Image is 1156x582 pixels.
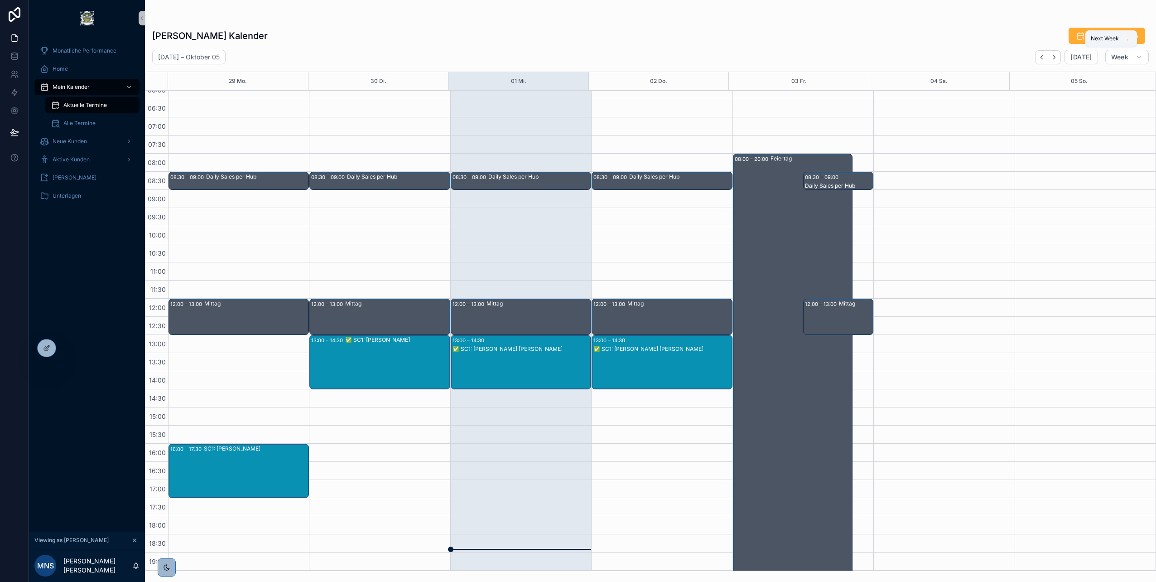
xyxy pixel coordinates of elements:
[453,336,486,345] div: 13:00 – 14:30
[345,336,449,344] div: ✅ SC1: [PERSON_NAME]
[53,47,116,54] span: Monatliche Performance
[147,231,168,239] span: 10:00
[147,376,168,384] span: 14:00
[147,521,168,529] span: 18:00
[169,172,308,189] div: 08:30 – 09:00Daily Sales per Hub
[34,43,140,59] a: Monatliche Performance
[145,177,168,184] span: 08:30
[1091,35,1119,42] span: Next Week
[1111,53,1128,61] span: Week
[169,444,308,498] div: 16:00 – 17:30SC1: [PERSON_NAME]
[451,299,591,335] div: 12:00 – 13:00Mittag
[53,156,90,163] span: Aktive Kunden
[146,122,168,130] span: 07:00
[158,53,220,62] h2: [DATE] – Oktober 05
[204,445,308,452] div: SC1: [PERSON_NAME]
[63,557,132,575] p: [PERSON_NAME] [PERSON_NAME]
[453,300,486,309] div: 12:00 – 13:00
[206,173,308,180] div: Daily Sales per Hub
[930,72,948,90] div: 04 Sa.
[145,104,168,112] span: 06:30
[147,558,168,565] span: 19:00
[804,172,873,189] div: 08:30 – 09:00Daily Sales per Hub
[839,300,872,307] div: Mittag
[45,115,140,131] a: Alle Termine
[805,300,839,309] div: 12:00 – 13:00
[451,335,591,389] div: 13:00 – 14:30✅ SC1: [PERSON_NAME] [PERSON_NAME]
[63,102,107,109] span: Aktuelle Termine
[45,97,140,113] a: Aktuelle Termine
[310,172,449,189] div: 08:30 – 09:00Daily Sales per Hub
[34,151,140,168] a: Aktive Kunden
[34,133,140,150] a: Neue Kunden
[311,336,345,345] div: 13:00 – 14:30
[345,300,449,307] div: Mittag
[204,300,308,307] div: Mittag
[34,188,140,204] a: Unterlagen
[593,336,627,345] div: 13:00 – 14:30
[1105,50,1149,64] button: Week
[592,172,732,189] div: 08:30 – 09:00Daily Sales per Hub
[170,173,206,182] div: 08:30 – 09:00
[451,172,591,189] div: 08:30 – 09:00Daily Sales per Hub
[147,304,168,311] span: 12:00
[170,300,204,309] div: 12:00 – 13:00
[147,322,168,330] span: 12:30
[152,29,268,42] h1: [PERSON_NAME] Kalender
[147,340,168,348] span: 13:00
[310,299,449,335] div: 12:00 – 13:00Mittag
[804,299,873,335] div: 12:00 – 13:00Mittag
[147,394,168,402] span: 14:30
[511,72,526,90] div: 01 Mi.
[1071,72,1088,90] div: 05 So.
[170,445,204,454] div: 16:00 – 17:30
[146,141,168,148] span: 07:30
[347,173,449,180] div: Daily Sales per Hub
[147,503,168,511] span: 17:30
[147,467,168,475] span: 16:30
[80,11,94,25] img: App logo
[592,335,732,389] div: 13:00 – 14:30✅ SC1: [PERSON_NAME] [PERSON_NAME]
[147,485,168,493] span: 17:00
[1123,35,1131,42] span: .
[34,170,140,186] a: [PERSON_NAME]
[63,120,96,127] span: Alle Termine
[805,173,841,182] div: 08:30 – 09:00
[147,249,168,257] span: 10:30
[627,300,731,307] div: Mittag
[771,155,852,162] div: Feiertag
[593,345,731,353] div: ✅ SC1: [PERSON_NAME] [PERSON_NAME]
[1035,50,1048,64] button: Back
[148,286,168,293] span: 11:30
[453,345,590,353] div: ✅ SC1: [PERSON_NAME] [PERSON_NAME]
[34,79,140,95] a: Mein Kalender
[1070,53,1092,61] span: [DATE]
[37,560,54,571] span: MNS
[147,358,168,366] span: 13:30
[311,300,345,309] div: 12:00 – 13:00
[593,300,627,309] div: 12:00 – 13:00
[593,173,629,182] div: 08:30 – 09:00
[1069,28,1145,44] button: Urlaub Anfragen
[53,65,68,73] span: Home
[53,192,81,199] span: Unterlagen
[147,449,168,456] span: 16:00
[486,300,590,307] div: Mittag
[34,61,140,77] a: Home
[147,431,168,438] span: 15:30
[53,138,87,145] span: Neue Kunden
[629,173,731,180] div: Daily Sales per Hub
[371,72,386,90] button: 30 Di.
[1048,50,1061,64] button: Next
[147,412,168,420] span: 15:00
[145,195,168,203] span: 09:00
[791,72,807,90] button: 03 Fr.
[148,267,168,275] span: 11:00
[592,299,732,335] div: 12:00 – 13:00Mittag
[805,182,872,189] div: Daily Sales per Hub
[229,72,247,90] button: 29 Mo.
[310,335,449,389] div: 13:00 – 14:30✅ SC1: [PERSON_NAME]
